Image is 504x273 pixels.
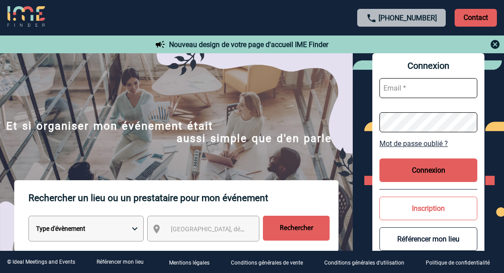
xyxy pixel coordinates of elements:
a: Conditions générales d'utilisation [317,258,419,266]
button: Inscription [379,197,477,220]
p: Contact [455,9,497,27]
button: Connexion [379,158,477,182]
p: Conditions générales d'utilisation [324,260,404,266]
input: Rechercher [263,216,330,241]
span: Connexion [379,60,477,71]
a: Mot de passe oublié ? [379,139,477,148]
p: Mentions légales [169,260,210,266]
p: Politique de confidentialité [426,260,490,266]
a: Référencer mon lieu [97,259,144,265]
span: [GEOGRAPHIC_DATA], département, région... [171,226,294,233]
input: Email * [379,78,477,98]
a: Conditions générales de vente [224,258,317,266]
img: call-24-px.png [366,13,377,24]
p: Conditions générales de vente [231,260,303,266]
p: Rechercher un lieu ou un prestataire pour mon événement [28,180,330,216]
button: Référencer mon lieu [379,227,477,251]
a: Politique de confidentialité [419,258,504,266]
a: [PHONE_NUMBER] [379,14,437,22]
a: Mentions légales [162,258,224,266]
div: © Ideal Meetings and Events [7,259,75,265]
